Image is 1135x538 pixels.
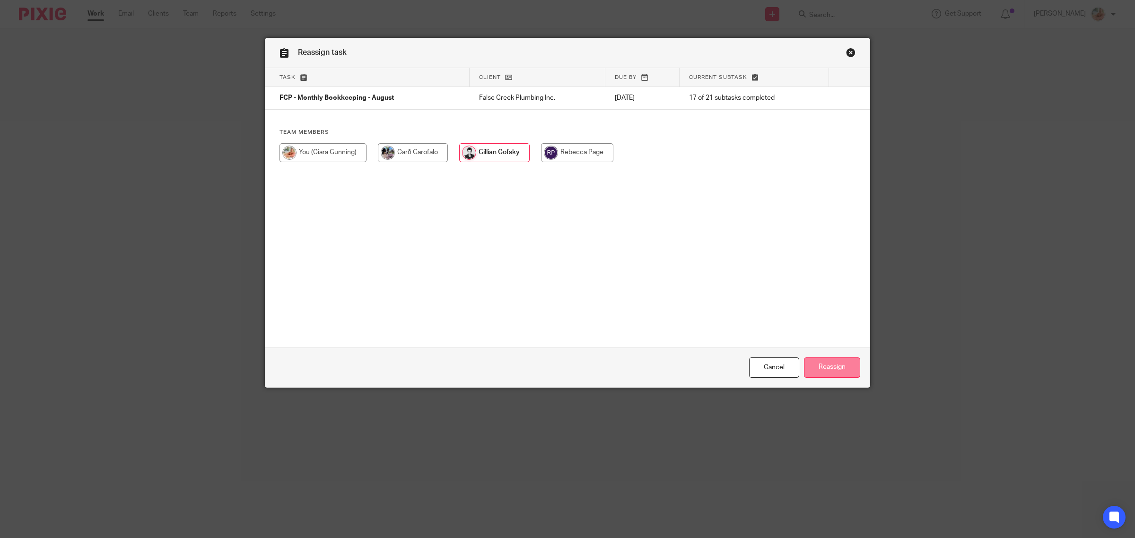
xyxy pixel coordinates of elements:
span: Current subtask [689,75,747,80]
span: Client [479,75,501,80]
h4: Team members [279,129,856,136]
span: FCP - Monthly Bookkeeping - August [279,95,394,102]
td: 17 of 21 subtasks completed [680,87,829,110]
input: Reassign [804,357,860,378]
p: False Creek Plumbing Inc. [479,93,596,103]
span: Due by [615,75,637,80]
a: Close this dialog window [846,48,856,61]
p: [DATE] [615,93,670,103]
span: Reassign task [298,49,347,56]
a: Close this dialog window [749,357,799,378]
span: Task [279,75,296,80]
